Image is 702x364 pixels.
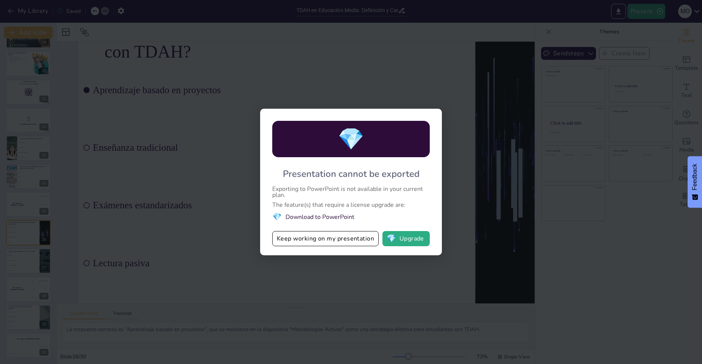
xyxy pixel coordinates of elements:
[382,231,430,246] button: diamondUpgrade
[272,212,430,222] li: Download to PowerPoint
[283,168,420,180] div: Presentation cannot be exported
[387,235,396,242] span: diamond
[272,202,430,208] div: The feature(s) that require a license upgrade are:
[688,156,702,208] button: Feedback - Show survey
[691,164,698,190] span: Feedback
[272,186,430,198] div: Exporting to PowerPoint is not available in your current plan.
[338,125,364,154] span: diamond
[272,231,379,246] button: Keep working on my presentation
[272,212,282,222] span: diamond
